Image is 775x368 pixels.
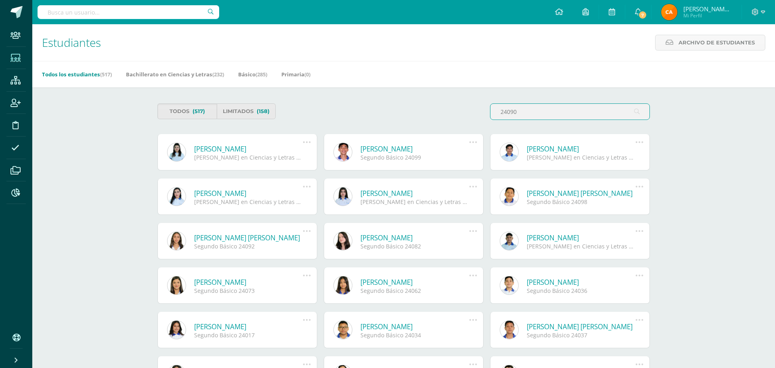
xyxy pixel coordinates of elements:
[212,71,224,78] span: (232)
[527,144,635,154] a: [PERSON_NAME]
[655,35,765,50] a: Archivo de Estudiantes
[527,331,635,339] div: Segundo Básico 24037
[360,331,469,339] div: Segundo Básico 24034
[194,144,303,154] a: [PERSON_NAME]
[360,322,469,331] a: [PERSON_NAME]
[661,4,677,20] img: af9f1233f962730253773e8543f9aabb.png
[360,278,469,287] a: [PERSON_NAME]
[304,71,310,78] span: (0)
[42,35,101,50] span: Estudiantes
[683,5,732,13] span: [PERSON_NAME] Santiago [PERSON_NAME]
[679,35,755,50] span: Archivo de Estudiantes
[360,144,469,154] a: [PERSON_NAME]
[194,322,303,331] a: [PERSON_NAME]
[360,242,469,250] div: Segundo Básico 24082
[238,68,267,81] a: Básico(285)
[360,233,469,242] a: [PERSON_NAME]
[194,198,303,206] div: [PERSON_NAME] en Ciencias y Letras 24096
[360,198,469,206] div: [PERSON_NAME] en Ciencias y Letras 24090
[42,68,112,81] a: Todos los estudiantes(517)
[527,233,635,242] a: [PERSON_NAME]
[360,287,469,294] div: Segundo Básico 24062
[100,71,112,78] span: (517)
[360,189,469,198] a: [PERSON_NAME]
[157,103,217,119] a: Todos(517)
[194,287,303,294] div: Segundo Básico 24073
[194,189,303,198] a: [PERSON_NAME]
[527,154,635,161] div: [PERSON_NAME] en Ciencias y Letras 24095
[194,278,303,287] a: [PERSON_NAME]
[281,68,310,81] a: Primaria(0)
[527,198,635,206] div: Segundo Básico 24098
[527,287,635,294] div: Segundo Básico 24036
[193,104,205,119] span: (517)
[194,331,303,339] div: Segundo Básico 24017
[194,154,303,161] div: [PERSON_NAME] en Ciencias y Letras 24093
[257,104,270,119] span: (158)
[527,278,635,287] a: [PERSON_NAME]
[217,103,276,119] a: Limitados(158)
[527,242,635,250] div: [PERSON_NAME] en Ciencias y Letras 24074
[256,71,267,78] span: (285)
[683,12,732,19] span: Mi Perfil
[360,154,469,161] div: Segundo Básico 24099
[126,68,224,81] a: Bachillerato en Ciencias y Letras(232)
[38,5,219,19] input: Busca un usuario...
[194,233,303,242] a: [PERSON_NAME] [PERSON_NAME]
[490,104,649,120] input: Busca al estudiante aquí...
[194,242,303,250] div: Segundo Básico 24092
[638,11,647,19] span: 7
[527,322,635,331] a: [PERSON_NAME] [PERSON_NAME]
[527,189,635,198] a: [PERSON_NAME] [PERSON_NAME]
